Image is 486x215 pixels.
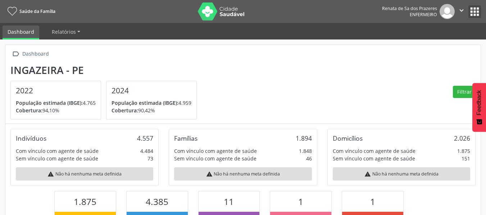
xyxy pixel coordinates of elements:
[462,155,470,162] div: 151
[16,167,153,181] div: Não há nenhuma meta definida
[112,107,191,114] p: 90,42%
[47,25,85,38] a: Relatórios
[174,167,312,181] div: Não há nenhuma meta definida
[10,49,50,59] a:  Dashboard
[16,99,96,107] p: 4.765
[453,86,476,98] button: Filtrar
[174,134,197,142] div: Famílias
[10,49,21,59] i: 
[5,5,55,17] a: Saúde da Família
[455,4,468,19] button: 
[382,5,437,11] div: Renata de Sa dos Prazeres
[16,134,46,142] div: Indivíduos
[112,107,138,114] span: Cobertura:
[174,155,256,162] div: Sem vínculo com agente de saúde
[206,171,213,177] i: warning
[468,5,481,18] button: apps
[19,8,55,14] span: Saúde da Família
[21,49,50,59] div: Dashboard
[440,4,455,19] img: img
[472,83,486,132] button: Feedback - Mostrar pesquisa
[457,147,470,155] div: 1.875
[306,155,312,162] div: 46
[333,167,470,181] div: Não há nenhuma meta definida
[16,155,98,162] div: Sem vínculo com agente de saúde
[16,107,42,114] span: Cobertura:
[52,28,76,35] span: Relatórios
[147,155,153,162] div: 73
[370,196,375,207] span: 1
[333,147,415,155] div: Com vínculo com agente de saúde
[476,90,482,115] span: Feedback
[454,134,470,142] div: 2.026
[3,25,39,39] a: Dashboard
[74,196,96,207] span: 1.875
[16,147,99,155] div: Com vínculo com agente de saúde
[146,196,168,207] span: 4.385
[333,134,363,142] div: Domicílios
[333,155,415,162] div: Sem vínculo com agente de saúde
[137,134,153,142] div: 4.557
[47,171,54,177] i: warning
[16,99,83,106] span: População estimada (IBGE):
[364,171,371,177] i: warning
[140,147,153,155] div: 4.484
[296,134,312,142] div: 1.894
[299,147,312,155] div: 1.848
[410,11,437,18] span: Enfermeiro
[16,86,96,95] h4: 2022
[16,107,96,114] p: 94,10%
[174,147,257,155] div: Com vínculo com agente de saúde
[298,196,303,207] span: 1
[112,86,191,95] h4: 2024
[224,196,234,207] span: 11
[10,64,202,76] div: Ingazeira - PE
[112,99,191,107] p: 4.959
[458,6,465,14] i: 
[112,99,178,106] span: População estimada (IBGE):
